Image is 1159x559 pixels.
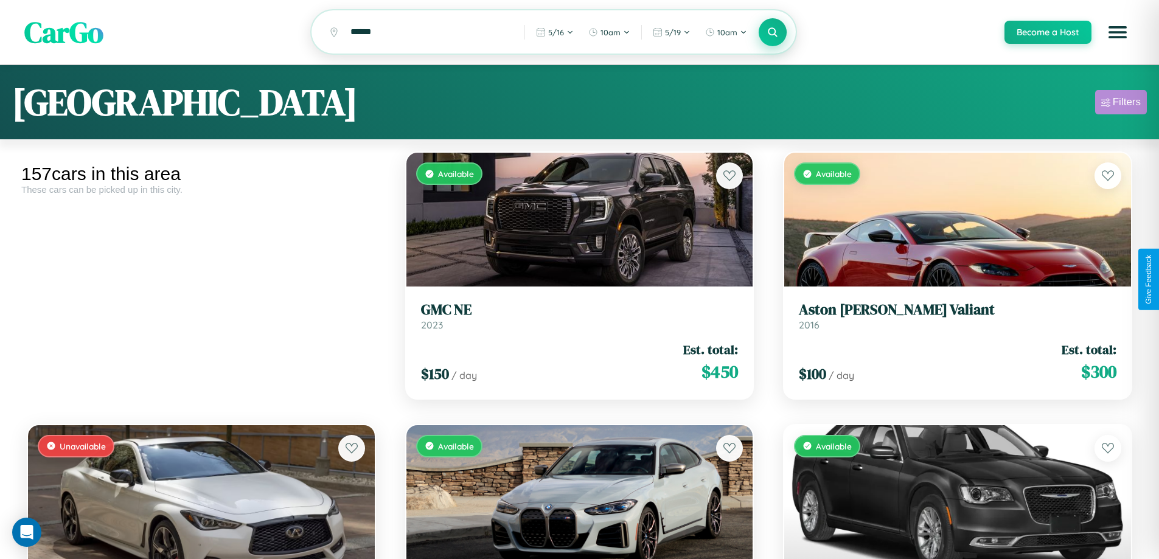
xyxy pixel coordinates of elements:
span: / day [451,369,477,381]
span: Est. total: [683,341,738,358]
span: 2023 [421,319,443,331]
span: 5 / 16 [548,27,564,37]
div: 157 cars in this area [21,164,381,184]
span: 10am [600,27,621,37]
h3: Aston [PERSON_NAME] Valiant [799,301,1116,319]
span: $ 300 [1081,359,1116,384]
span: 2016 [799,319,820,331]
span: 5 / 19 [665,27,681,37]
span: Unavailable [60,441,106,451]
div: These cars can be picked up in this city. [21,184,381,195]
button: 10am [699,23,753,42]
div: Open Intercom Messenger [12,518,41,547]
span: Available [816,441,852,451]
span: CarGo [24,12,103,52]
span: / day [829,369,854,381]
span: Available [438,168,474,179]
span: Available [816,168,852,179]
h1: [GEOGRAPHIC_DATA] [12,77,358,127]
button: Open menu [1101,15,1135,49]
div: Give Feedback [1144,255,1153,304]
button: Filters [1095,90,1147,114]
span: $ 150 [421,364,449,384]
button: 10am [582,23,636,42]
button: 5/19 [647,23,697,42]
a: GMC NE2023 [421,301,739,331]
span: $ 100 [799,364,826,384]
button: 5/16 [530,23,580,42]
a: Aston [PERSON_NAME] Valiant2016 [799,301,1116,331]
span: $ 450 [701,359,738,384]
span: Est. total: [1062,341,1116,358]
button: Become a Host [1004,21,1091,44]
h3: GMC NE [421,301,739,319]
span: Available [438,441,474,451]
div: Filters [1113,96,1141,108]
span: 10am [717,27,737,37]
